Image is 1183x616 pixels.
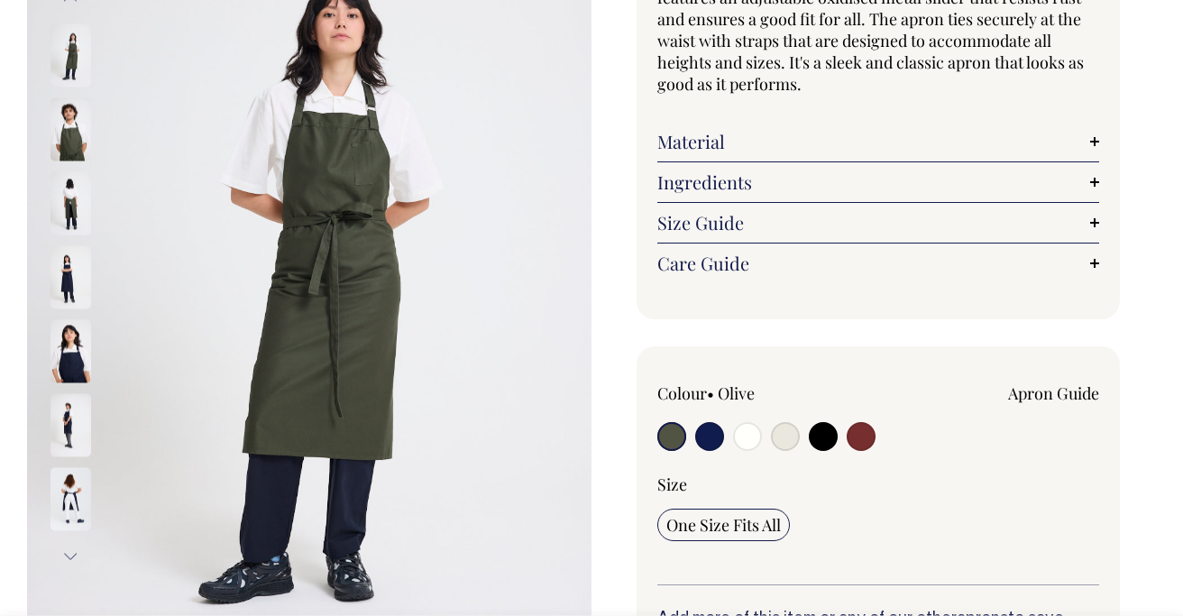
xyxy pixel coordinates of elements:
[657,473,1099,495] div: Size
[657,509,790,541] input: One Size Fits All
[50,467,91,530] img: dark-navy
[50,319,91,382] img: dark-navy
[657,253,1099,274] a: Care Guide
[707,382,714,404] span: •
[50,393,91,456] img: dark-navy
[666,514,781,536] span: One Size Fits All
[50,245,91,308] img: dark-navy
[1008,382,1099,404] a: Apron Guide
[50,97,91,161] img: olive
[657,131,1099,152] a: Material
[657,171,1099,193] a: Ingredients
[50,171,91,234] img: olive
[657,212,1099,234] a: Size Guide
[50,23,91,87] img: olive
[718,382,755,404] label: Olive
[57,536,84,576] button: Next
[657,382,834,404] div: Colour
